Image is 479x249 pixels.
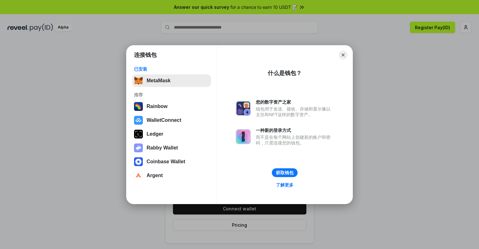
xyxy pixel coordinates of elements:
div: Ledger [147,131,163,137]
button: 获取钱包 [272,168,298,177]
div: 您的数字资产之家 [256,99,334,105]
div: 什么是钱包？ [268,69,302,77]
button: Coinbase Wallet [132,155,211,168]
div: Rabby Wallet [147,145,178,151]
img: svg+xml,%3Csvg%20width%3D%22120%22%20height%3D%22120%22%20viewBox%3D%220%200%20120%20120%22%20fil... [134,102,143,111]
div: Argent [147,173,163,178]
div: 而不是在每个网站上创建新的账户和密码，只需连接您的钱包。 [256,134,334,146]
div: Coinbase Wallet [147,159,185,165]
img: svg+xml,%3Csvg%20xmlns%3D%22http%3A%2F%2Fwww.w3.org%2F2000%2Fsvg%22%20width%3D%2228%22%20height%3... [134,130,143,138]
img: svg+xml,%3Csvg%20xmlns%3D%22http%3A%2F%2Fwww.w3.org%2F2000%2Fsvg%22%20fill%3D%22none%22%20viewBox... [236,101,251,116]
button: MetaMask [132,74,211,87]
button: Argent [132,169,211,182]
img: svg+xml,%3Csvg%20width%3D%2228%22%20height%3D%2228%22%20viewBox%3D%220%200%2028%2028%22%20fill%3D... [134,157,143,166]
div: 钱包用于发送、接收、存储和显示像以太坊和NFT这样的数字资产。 [256,106,334,117]
img: svg+xml,%3Csvg%20width%3D%2228%22%20height%3D%2228%22%20viewBox%3D%220%200%2028%2028%22%20fill%3D... [134,116,143,125]
a: 了解更多 [272,181,297,189]
img: svg+xml,%3Csvg%20xmlns%3D%22http%3A%2F%2Fwww.w3.org%2F2000%2Fsvg%22%20fill%3D%22none%22%20viewBox... [236,129,251,144]
img: svg+xml,%3Csvg%20xmlns%3D%22http%3A%2F%2Fwww.w3.org%2F2000%2Fsvg%22%20fill%3D%22none%22%20viewBox... [134,143,143,152]
div: 了解更多 [276,182,293,188]
img: svg+xml,%3Csvg%20width%3D%2228%22%20height%3D%2228%22%20viewBox%3D%220%200%2028%2028%22%20fill%3D... [134,171,143,180]
div: 已安装 [134,66,209,72]
button: WalletConnect [132,114,211,127]
h1: 连接钱包 [134,51,157,59]
div: 一种新的登录方式 [256,127,334,133]
div: MetaMask [147,78,170,84]
button: Close [339,51,347,59]
button: Ledger [132,128,211,140]
div: 推荐 [134,92,209,98]
div: Rainbow [147,104,168,109]
img: svg+xml,%3Csvg%20fill%3D%22none%22%20height%3D%2233%22%20viewBox%3D%220%200%2035%2033%22%20width%... [134,76,143,85]
button: Rainbow [132,100,211,113]
button: Rabby Wallet [132,142,211,154]
div: 获取钱包 [276,170,293,176]
div: WalletConnect [147,117,181,123]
